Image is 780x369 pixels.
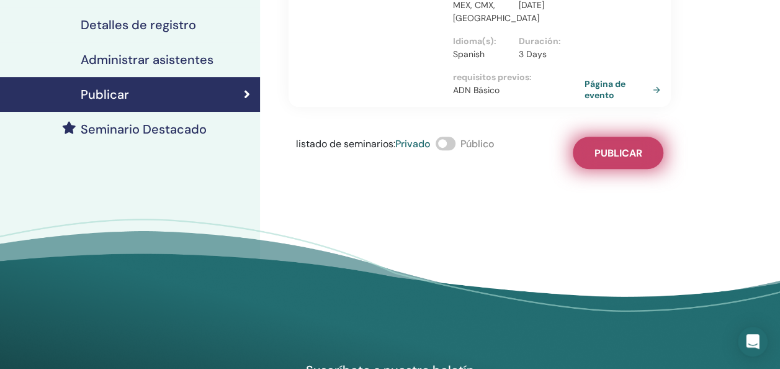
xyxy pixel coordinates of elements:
[81,52,213,67] h4: Administrar asistentes
[81,87,129,102] h4: Publicar
[81,17,196,32] h4: Detalles de registro
[738,327,768,357] div: Open Intercom Messenger
[585,78,665,101] a: Página de evento
[81,122,207,137] h4: Seminario Destacado
[460,137,495,150] span: Público
[453,48,511,61] p: Spanish
[519,48,577,61] p: 3 Days
[519,35,577,48] p: Duración :
[395,137,431,150] span: Privado
[296,137,395,150] span: listado de seminarios :
[453,84,585,97] p: ADN Básico
[453,71,585,84] p: requisitos previos :
[453,35,511,48] p: Idioma(s) :
[573,137,663,169] button: Publicar
[594,147,642,160] span: Publicar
